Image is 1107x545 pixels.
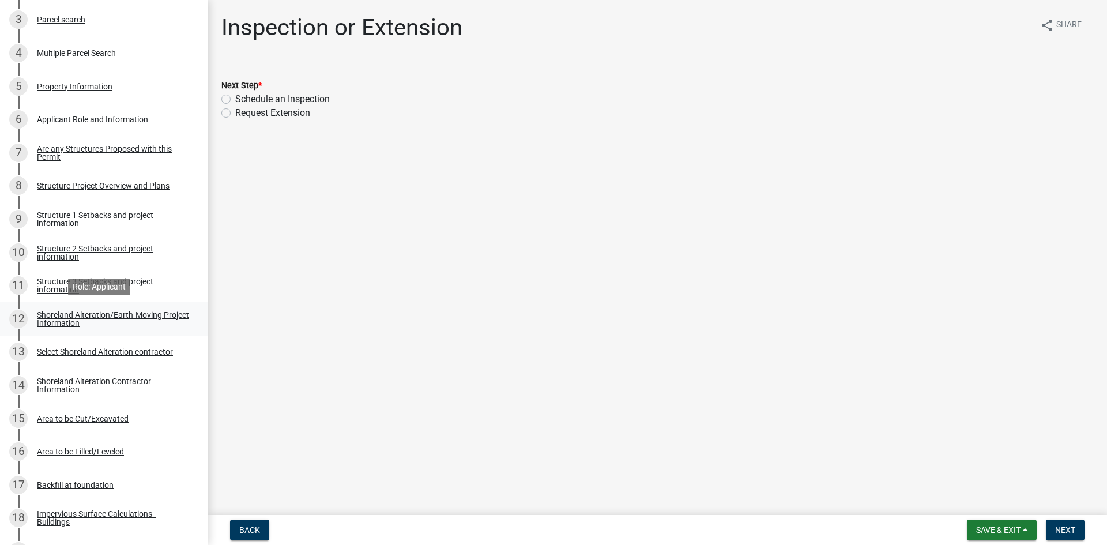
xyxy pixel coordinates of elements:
div: 4 [9,44,28,62]
div: 8 [9,176,28,195]
div: Shoreland Alteration Contractor Information [37,377,189,393]
div: 12 [9,310,28,328]
div: 17 [9,476,28,494]
div: Multiple Parcel Search [37,49,116,57]
label: Next Step [221,82,262,90]
span: Back [239,525,260,535]
div: Shoreland Alteration/Earth-Moving Project Information [37,311,189,327]
span: Next [1055,525,1075,535]
button: shareShare [1031,14,1091,36]
label: Request Extension [235,106,310,120]
div: 15 [9,409,28,428]
span: Share [1056,18,1082,32]
div: Applicant Role and Information [37,115,148,123]
div: Area to be Cut/Excavated [37,415,129,423]
span: Save & Exit [976,525,1021,535]
button: Next [1046,520,1085,540]
i: share [1040,18,1054,32]
div: 16 [9,442,28,461]
div: Select Shoreland Alteration contractor [37,348,173,356]
div: Structure 3 Setbacks and project information [37,277,189,294]
div: Parcel search [37,16,85,24]
div: Structure 2 Setbacks and project information [37,245,189,261]
div: Area to be Filled/Leveled [37,448,124,456]
div: Structure Project Overview and Plans [37,182,170,190]
button: Back [230,520,269,540]
div: 18 [9,509,28,527]
h1: Inspection or Extension [221,14,462,42]
button: Save & Exit [967,520,1037,540]
div: 14 [9,376,28,394]
div: 5 [9,77,28,96]
div: Backfill at foundation [37,481,114,489]
label: Schedule an Inspection [235,92,330,106]
div: Role: Applicant [68,279,130,295]
div: 3 [9,10,28,29]
div: 6 [9,110,28,129]
div: 7 [9,144,28,162]
div: Are any Structures Proposed with this Permit [37,145,189,161]
div: 13 [9,343,28,361]
div: 9 [9,210,28,228]
div: 10 [9,243,28,262]
div: Impervious Surface Calculations - Buildings [37,510,189,526]
div: Structure 1 Setbacks and project information [37,211,189,227]
div: Property Information [37,82,112,91]
div: 11 [9,276,28,295]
